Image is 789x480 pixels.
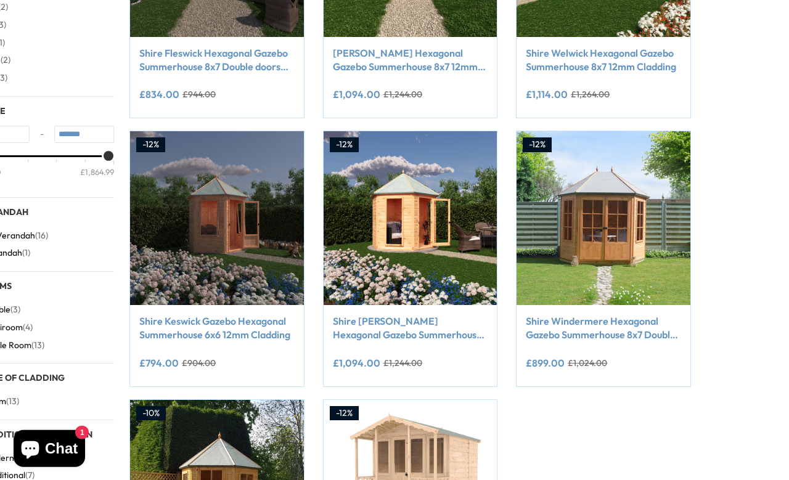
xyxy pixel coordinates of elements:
a: Shire Windermere Hexagonal Gazebo Summerhouse 8x7 Double doors 12mm Cladding [526,314,681,342]
a: Shire Fleswick Hexagonal Gazebo Summerhouse 8x7 Double doors 12mm Cladding [139,46,295,74]
div: -12% [330,137,359,152]
span: (16) [35,230,48,241]
ins: £899.00 [526,358,565,368]
span: (2) [1,55,10,65]
a: Shire Welwick Hexagonal Gazebo Summerhouse 8x7 12mm Cladding [526,46,681,74]
span: (13) [6,396,19,407]
del: £904.00 [182,359,216,367]
div: -12% [136,137,165,152]
div: £1,864.99 [80,166,114,177]
ins: £1,094.00 [333,358,380,368]
a: Shire [PERSON_NAME] Hexagonal Gazebo Summerhouse 8x7 12mm Cladding [333,314,488,342]
a: [PERSON_NAME] Hexagonal Gazebo Summerhouse 8x7 12mm Cladding [333,46,488,74]
ins: £1,114.00 [526,89,568,99]
span: (3) [10,304,20,315]
div: -12% [523,137,552,152]
span: (13) [31,340,44,351]
span: (1) [22,248,30,258]
span: - [30,128,54,140]
del: £1,244.00 [383,90,422,99]
del: £1,244.00 [383,359,422,367]
del: £944.00 [182,90,216,99]
ins: £834.00 [139,89,179,99]
del: £1,264.00 [571,90,610,99]
ins: £794.00 [139,358,179,368]
inbox-online-store-chat: Shopify online store chat [10,430,89,470]
ins: £1,094.00 [333,89,380,99]
div: -12% [330,406,359,421]
del: £1,024.00 [568,359,607,367]
div: -10% [136,406,166,421]
span: (4) [23,322,33,333]
input: Max value [54,126,114,143]
a: Shire Keswick Gazebo Hexagonal Summerhouse 6x6 12mm Cladding [139,314,295,342]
